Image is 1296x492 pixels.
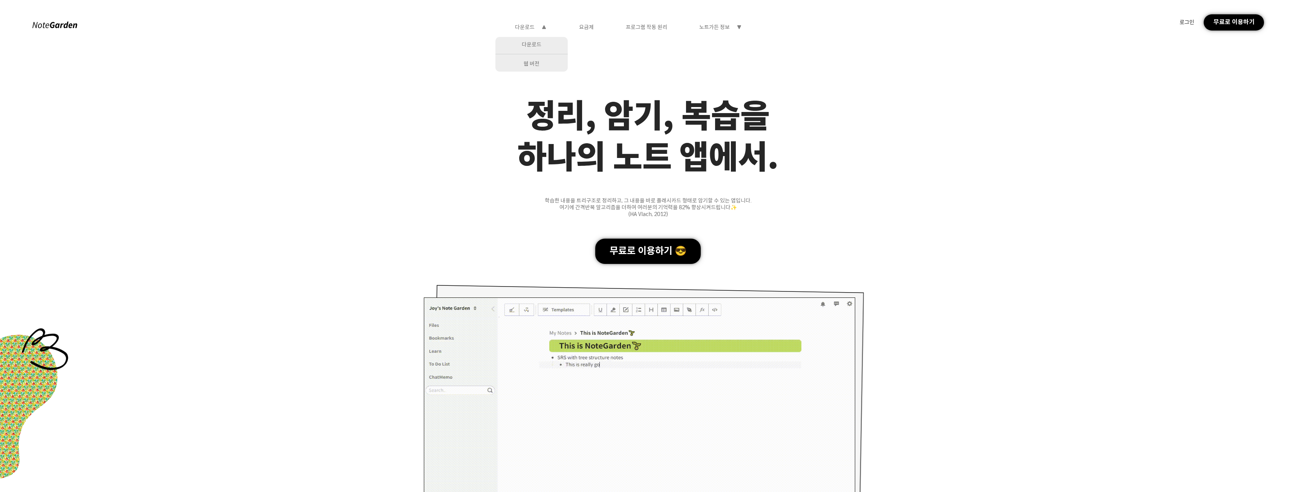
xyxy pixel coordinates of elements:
[1180,19,1194,26] div: 로그인
[1204,14,1264,31] div: 무료로 이용하기
[515,24,535,31] div: 다운로드
[579,24,594,31] div: 요금제
[626,24,667,31] div: 프로그램 작동 원리
[699,24,730,31] div: 노트가든 정보
[495,37,568,52] div: 다운로드
[495,56,568,71] div: 웹 버전
[595,239,701,264] div: 무료로 이용하기 😎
